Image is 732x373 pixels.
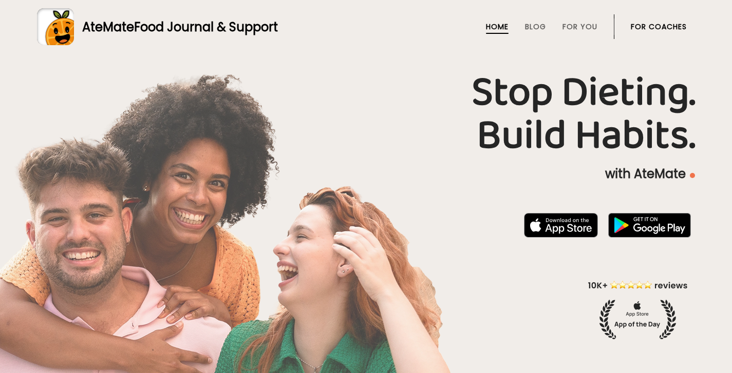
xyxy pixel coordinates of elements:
[37,71,695,158] h1: Stop Dieting. Build Habits.
[524,213,598,238] img: badge-download-apple.svg
[37,8,695,45] a: AteMateFood Journal & Support
[37,166,695,182] p: with AteMate
[608,213,691,238] img: badge-download-google.png
[562,23,597,31] a: For You
[580,279,695,339] img: home-hero-appoftheday.png
[134,18,278,35] span: Food Journal & Support
[525,23,546,31] a: Blog
[631,23,687,31] a: For Coaches
[486,23,509,31] a: Home
[74,18,278,36] div: AteMate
